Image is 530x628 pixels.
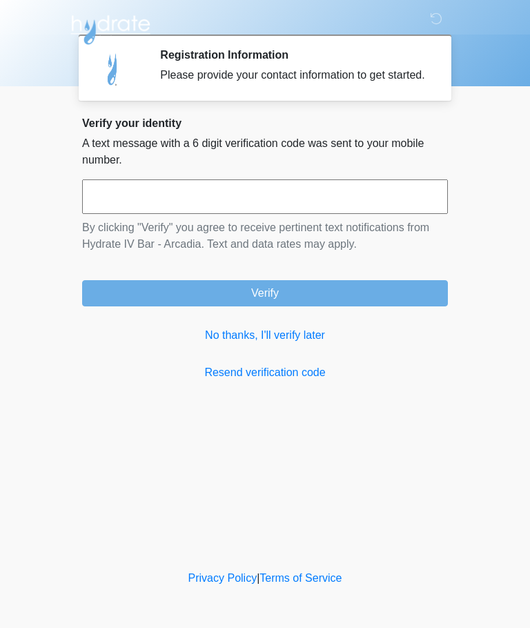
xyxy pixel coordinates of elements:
img: Hydrate IV Bar - Arcadia Logo [68,10,153,46]
p: A text message with a 6 digit verification code was sent to your mobile number. [82,135,448,168]
a: | [257,572,259,584]
div: Please provide your contact information to get started. [160,67,427,84]
a: Terms of Service [259,572,342,584]
a: Privacy Policy [188,572,257,584]
p: By clicking "Verify" you agree to receive pertinent text notifications from Hydrate IV Bar - Arca... [82,219,448,253]
a: Resend verification code [82,364,448,381]
h2: Verify your identity [82,117,448,130]
img: Agent Avatar [92,48,134,90]
a: No thanks, I'll verify later [82,327,448,344]
button: Verify [82,280,448,306]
